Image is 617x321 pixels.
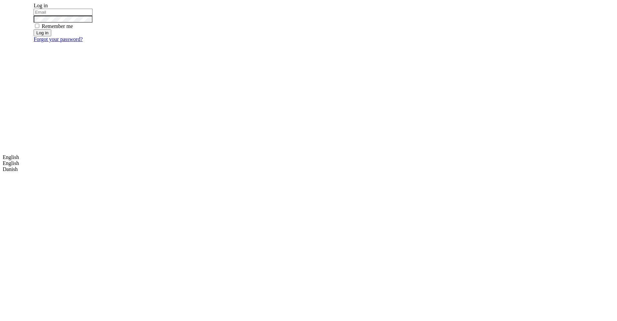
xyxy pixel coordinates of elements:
[34,9,93,16] input: Email
[34,36,83,42] a: Forgot your password?
[3,160,19,166] a: English
[34,29,51,36] button: Log in
[3,154,19,160] span: English
[34,3,183,9] div: Log in
[42,23,73,29] label: Remember me
[3,166,18,172] a: Danish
